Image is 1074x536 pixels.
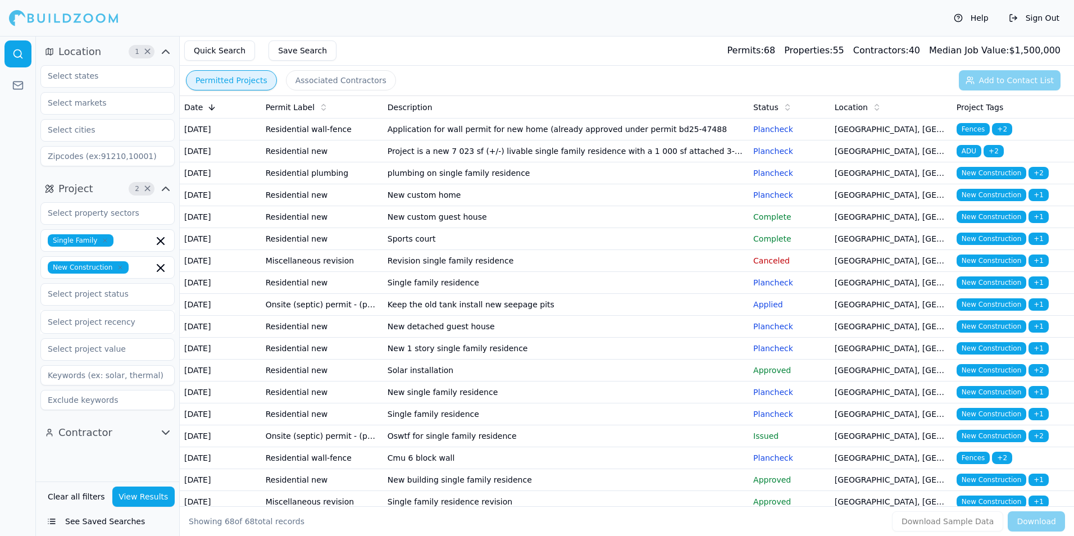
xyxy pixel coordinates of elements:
input: Select project value [41,339,160,359]
div: Project Tags [957,102,1070,113]
span: + 2 [992,452,1012,464]
span: New Construction [957,386,1026,398]
td: [DATE] [180,360,261,381]
div: Showing of total records [189,516,304,527]
td: [GEOGRAPHIC_DATA], [GEOGRAPHIC_DATA] [830,316,952,338]
td: [GEOGRAPHIC_DATA], [GEOGRAPHIC_DATA] [830,162,952,184]
span: New Construction [957,342,1026,355]
input: Keywords (ex: solar, thermal) [40,365,175,385]
button: Location1Clear Location filters [40,43,175,61]
td: [GEOGRAPHIC_DATA], [GEOGRAPHIC_DATA] [830,469,952,491]
span: Contractors: [853,45,909,56]
button: Sign Out [1003,9,1065,27]
p: Approved [753,474,826,485]
td: New building single family residence [383,469,749,491]
span: 2 [131,183,143,194]
td: New custom home [383,184,749,206]
span: + 1 [1029,276,1049,289]
span: Contractor [58,425,112,440]
td: New detached guest house [383,316,749,338]
span: Project [58,181,93,197]
td: Solar installation [383,360,749,381]
p: Plancheck [753,189,826,201]
td: [DATE] [180,250,261,272]
button: Project2Clear Project filters [40,180,175,198]
td: Residential wall-fence [261,119,383,140]
td: [DATE] [180,425,261,447]
div: Date [184,102,257,113]
button: Save Search [268,40,336,61]
td: Residential new [261,338,383,360]
td: [DATE] [180,140,261,162]
td: [GEOGRAPHIC_DATA], [GEOGRAPHIC_DATA] [830,119,952,140]
td: [GEOGRAPHIC_DATA], [GEOGRAPHIC_DATA] [830,360,952,381]
span: + 1 [1029,298,1049,311]
td: Residential new [261,360,383,381]
td: Miscellaneous revision [261,491,383,513]
span: + 1 [1029,496,1049,508]
td: [GEOGRAPHIC_DATA], [GEOGRAPHIC_DATA] [830,272,952,294]
td: Residential new [261,316,383,338]
button: Quick Search [184,40,255,61]
td: [GEOGRAPHIC_DATA], [GEOGRAPHIC_DATA] [830,228,952,250]
td: Residential new [261,272,383,294]
span: + 2 [984,145,1004,157]
input: Exclude keywords [40,390,175,410]
td: [DATE] [180,294,261,316]
div: 55 [784,44,844,57]
div: 40 [853,44,920,57]
span: New Construction [957,364,1026,376]
p: Complete [753,233,826,244]
td: [DATE] [180,316,261,338]
span: Permits: [727,45,764,56]
button: Help [948,9,994,27]
td: [GEOGRAPHIC_DATA], [GEOGRAPHIC_DATA] [830,491,952,513]
div: $ 1,500,000 [929,44,1061,57]
td: Miscellaneous revision [261,250,383,272]
button: See Saved Searches [40,511,175,532]
input: Select markets [41,93,160,113]
p: Plancheck [753,408,826,420]
td: [GEOGRAPHIC_DATA], [GEOGRAPHIC_DATA] [830,140,952,162]
span: Fences [957,123,990,135]
td: [DATE] [180,447,261,469]
input: Select states [41,66,160,86]
span: + 1 [1029,189,1049,201]
td: Single family residence revision [383,491,749,513]
p: Plancheck [753,387,826,398]
span: New Construction [957,298,1026,311]
span: Single Family [48,234,113,247]
td: plumbing on single family residence [383,162,749,184]
td: [DATE] [180,162,261,184]
span: + 1 [1029,255,1049,267]
span: + 1 [1029,233,1049,245]
td: Residential new [261,228,383,250]
td: [GEOGRAPHIC_DATA], [GEOGRAPHIC_DATA] [830,250,952,272]
td: [GEOGRAPHIC_DATA], [GEOGRAPHIC_DATA] [830,184,952,206]
p: Plancheck [753,146,826,157]
p: Issued [753,430,826,442]
td: [DATE] [180,228,261,250]
span: + 1 [1029,211,1049,223]
td: [GEOGRAPHIC_DATA], [GEOGRAPHIC_DATA] [830,403,952,425]
td: Sports court [383,228,749,250]
span: Location [58,44,101,60]
span: Clear Location filters [143,49,152,54]
p: Complete [753,211,826,222]
span: New Construction [957,255,1026,267]
input: Select property sectors [41,203,160,223]
td: Residential wall-fence [261,447,383,469]
td: [DATE] [180,338,261,360]
span: New Construction [957,474,1026,486]
p: Canceled [753,255,826,266]
td: Residential new [261,206,383,228]
td: Residential new [261,184,383,206]
span: New Construction [48,261,129,274]
td: Project is a new 7 023 sf (+/-) livable single family residence with a 1 000 sf attached 3-car ga... [383,140,749,162]
td: [DATE] [180,403,261,425]
td: [DATE] [180,206,261,228]
div: Location [835,102,948,113]
div: 68 [727,44,776,57]
span: New Construction [957,189,1026,201]
td: [GEOGRAPHIC_DATA], [GEOGRAPHIC_DATA] [830,206,952,228]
